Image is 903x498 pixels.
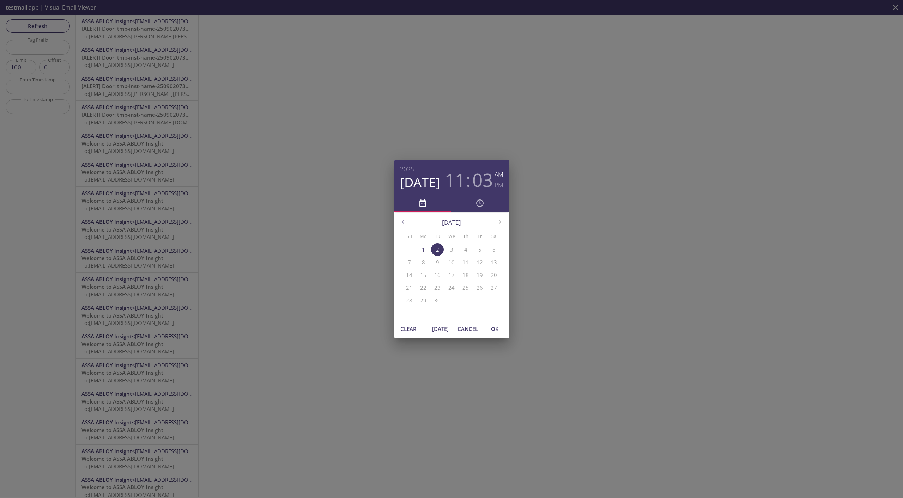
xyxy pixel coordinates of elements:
button: 03 [472,169,493,190]
span: Su [403,233,416,240]
h3: : [466,169,471,190]
button: AM [495,169,503,180]
button: [DATE] [429,322,452,336]
span: Mo [417,233,430,240]
p: 1 [422,246,425,253]
span: Fr [473,233,486,240]
span: [DATE] [432,324,449,333]
button: Clear [397,322,420,336]
button: [DATE] [400,174,440,190]
span: OK [486,324,503,333]
p: [DATE] [412,218,491,227]
span: Cancel [457,324,478,333]
span: Tu [431,233,444,240]
span: Th [459,233,472,240]
button: 2025 [400,164,414,174]
button: 1 [417,243,430,256]
button: Cancel [455,322,481,336]
span: Clear [400,324,417,333]
button: PM [495,180,503,190]
button: 11 [445,169,465,190]
p: 2 [436,246,439,253]
span: We [445,233,458,240]
button: 2 [431,243,444,256]
button: OK [484,322,506,336]
span: Sa [487,233,500,240]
